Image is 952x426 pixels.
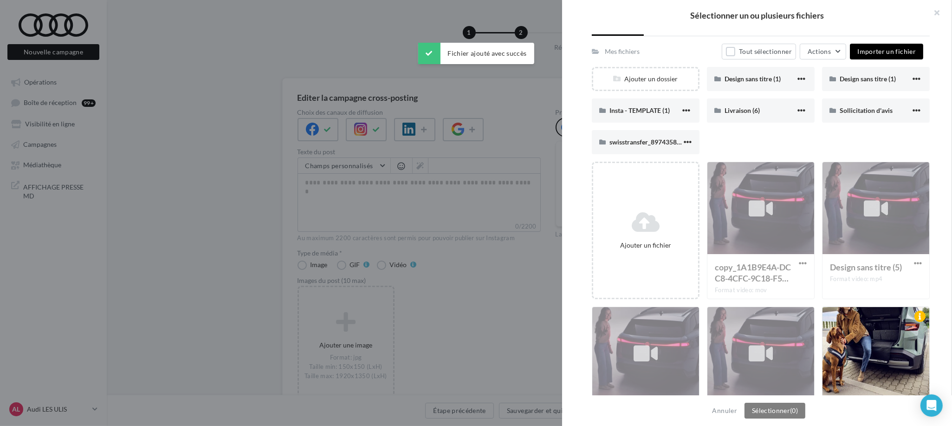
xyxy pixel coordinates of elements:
div: Fichier ajouté avec succès [418,43,534,64]
span: Importer un fichier [857,47,916,55]
h2: Sélectionner un ou plusieurs fichiers [577,11,937,20]
div: Ajouter un fichier [597,241,694,250]
span: Design sans titre (1) [840,75,896,83]
span: Actions [808,47,831,55]
button: Actions [800,44,846,59]
div: Open Intercom Messenger [920,394,943,417]
span: Sollicitation d'avis [840,106,893,114]
span: Design sans titre (1) [725,75,781,83]
span: Insta - TEMPLATE (1) [609,106,670,114]
div: Ajouter un dossier [593,74,698,84]
span: Livraison (6) [725,106,760,114]
span: swisstransfer_8974358b-caa4-4894-9ad3-cd76bbce0dc9 [609,138,775,146]
button: Tout sélectionner [722,44,796,59]
div: Mes fichiers [605,47,640,56]
button: Importer un fichier [850,44,923,59]
button: Sélectionner(0) [745,403,805,419]
button: Annuler [709,405,741,416]
span: (0) [790,406,798,414]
